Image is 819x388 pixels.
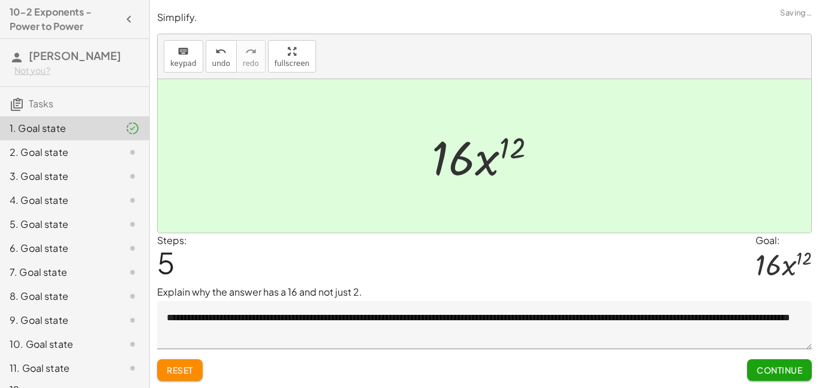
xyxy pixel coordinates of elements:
[755,233,812,248] div: Goal:
[29,49,121,62] span: [PERSON_NAME]
[10,121,106,136] div: 1. Goal state
[170,59,197,68] span: keypad
[757,365,802,375] span: Continue
[10,241,106,255] div: 6. Goal state
[10,313,106,327] div: 9. Goal state
[747,359,812,381] button: Continue
[125,193,140,207] i: Task not started.
[10,145,106,160] div: 2. Goal state
[167,365,193,375] span: Reset
[10,169,106,184] div: 3. Goal state
[10,337,106,351] div: 10. Goal state
[268,40,316,73] button: fullscreen
[125,361,140,375] i: Task not started.
[10,5,118,34] h4: 10-2 Exponents - Power to Power
[125,121,140,136] i: Task finished and part of it marked as correct.
[157,285,812,299] p: Explain why the answer has a 16 and not just 2.
[780,7,812,19] span: Saving…
[164,40,203,73] button: keyboardkeypad
[157,244,175,281] span: 5
[125,337,140,351] i: Task not started.
[177,44,189,59] i: keyboard
[157,234,187,246] label: Steps:
[243,59,259,68] span: redo
[245,44,257,59] i: redo
[125,313,140,327] i: Task not started.
[10,265,106,279] div: 7. Goal state
[125,169,140,184] i: Task not started.
[125,265,140,279] i: Task not started.
[275,59,309,68] span: fullscreen
[125,289,140,303] i: Task not started.
[10,361,106,375] div: 11. Goal state
[29,97,53,110] span: Tasks
[206,40,237,73] button: undoundo
[125,217,140,231] i: Task not started.
[125,241,140,255] i: Task not started.
[157,11,812,25] p: Simplify.
[10,289,106,303] div: 8. Goal state
[236,40,266,73] button: redoredo
[10,193,106,207] div: 4. Goal state
[10,217,106,231] div: 5. Goal state
[157,359,203,381] button: Reset
[125,145,140,160] i: Task not started.
[212,59,230,68] span: undo
[215,44,227,59] i: undo
[14,65,140,77] div: Not you?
